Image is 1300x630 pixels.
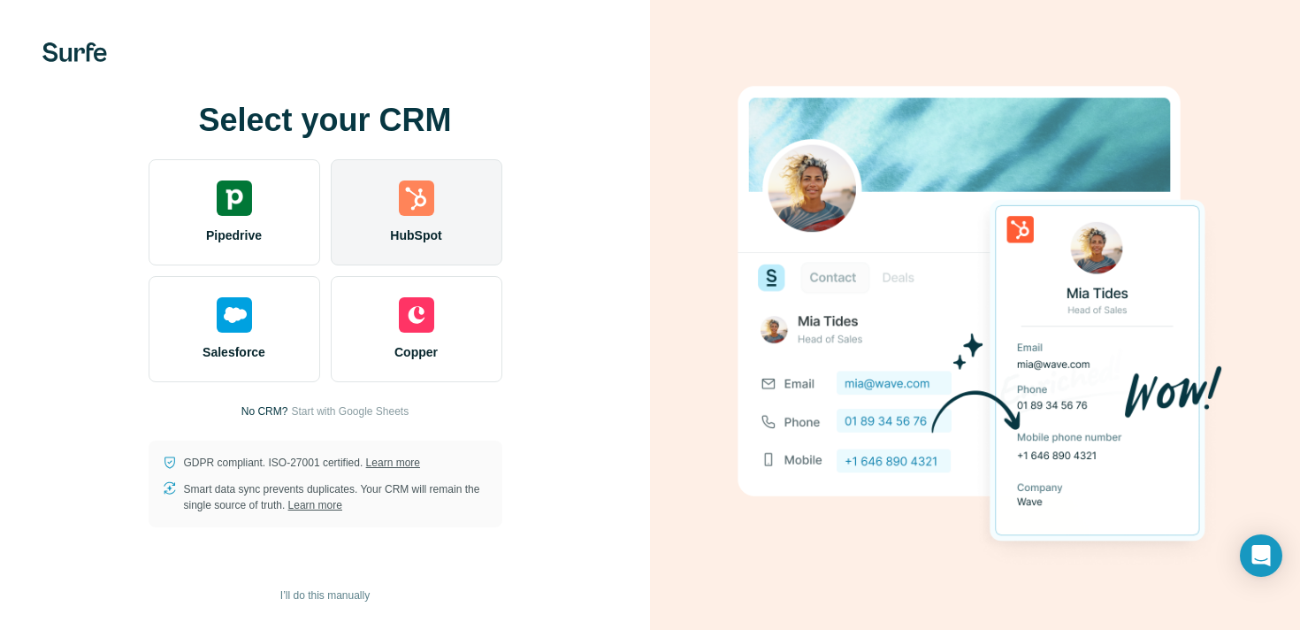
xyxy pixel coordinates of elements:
p: No CRM? [241,403,288,419]
img: Surfe's logo [42,42,107,62]
img: copper's logo [399,297,434,333]
span: Pipedrive [206,227,262,244]
a: Learn more [288,499,342,511]
span: HubSpot [390,227,441,244]
p: GDPR compliant. ISO-27001 certified. [184,455,420,471]
div: Open Intercom Messenger [1240,534,1282,577]
span: Copper [394,343,438,361]
img: HUBSPOT image [728,58,1223,572]
span: Salesforce [203,343,265,361]
span: I’ll do this manually [280,588,370,603]
p: Smart data sync prevents duplicates. Your CRM will remain the single source of truth. [184,481,488,513]
button: Start with Google Sheets [291,403,409,419]
a: Learn more [366,457,420,469]
img: hubspot's logo [399,181,434,216]
h1: Select your CRM [149,103,502,138]
img: pipedrive's logo [217,181,252,216]
img: salesforce's logo [217,297,252,333]
button: I’ll do this manually [268,582,382,609]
